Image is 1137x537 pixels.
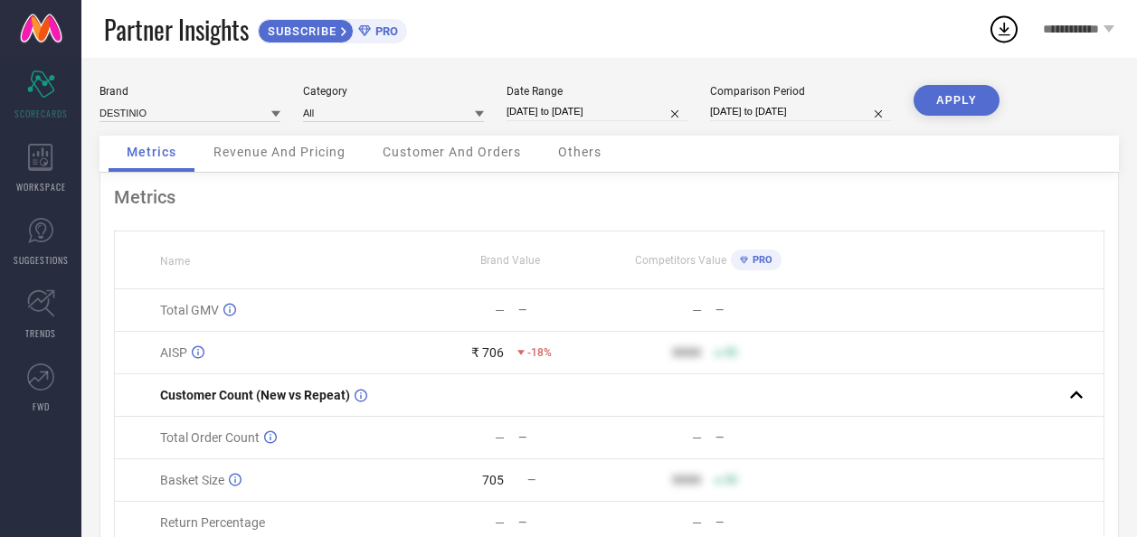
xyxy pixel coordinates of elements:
div: ₹ 706 [471,345,504,360]
div: — [518,431,609,444]
span: -18% [527,346,552,359]
span: PRO [371,24,398,38]
span: Brand Value [480,254,540,267]
span: SUGGESTIONS [14,253,69,267]
span: Customer And Orders [383,145,521,159]
div: Category [303,85,484,98]
div: 9999 [672,473,701,487]
div: — [518,304,609,316]
span: SUBSCRIBE [259,24,341,38]
a: SUBSCRIBEPRO [258,14,407,43]
div: 9999 [672,345,701,360]
span: Revenue And Pricing [213,145,346,159]
span: Total Order Count [160,430,260,445]
span: Total GMV [160,303,219,317]
span: AISP [160,345,187,360]
span: Basket Size [160,473,224,487]
div: — [692,303,702,317]
div: — [715,431,806,444]
span: Others [558,145,602,159]
div: 705 [482,473,504,487]
span: SCORECARDS [14,107,68,120]
input: Select comparison period [710,102,891,121]
input: Select date range [507,102,687,121]
div: Date Range [507,85,687,98]
div: Comparison Period [710,85,891,98]
span: WORKSPACE [16,180,66,193]
div: Open download list [988,13,1020,45]
span: PRO [748,254,772,266]
div: — [715,304,806,316]
span: — [527,474,535,486]
span: Return Percentage [160,515,265,530]
span: Metrics [127,145,176,159]
div: — [715,516,806,529]
div: — [495,515,505,530]
span: 50 [725,474,737,486]
div: — [518,516,609,529]
div: — [692,430,702,445]
div: Metrics [114,186,1104,208]
span: Partner Insights [104,11,249,48]
button: APPLY [914,85,1000,116]
span: 50 [725,346,737,359]
div: — [692,515,702,530]
span: TRENDS [25,326,56,340]
span: Competitors Value [635,254,726,267]
span: Customer Count (New vs Repeat) [160,388,350,402]
span: FWD [33,400,50,413]
span: Name [160,255,190,268]
div: — [495,303,505,317]
div: — [495,430,505,445]
div: Brand [99,85,280,98]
